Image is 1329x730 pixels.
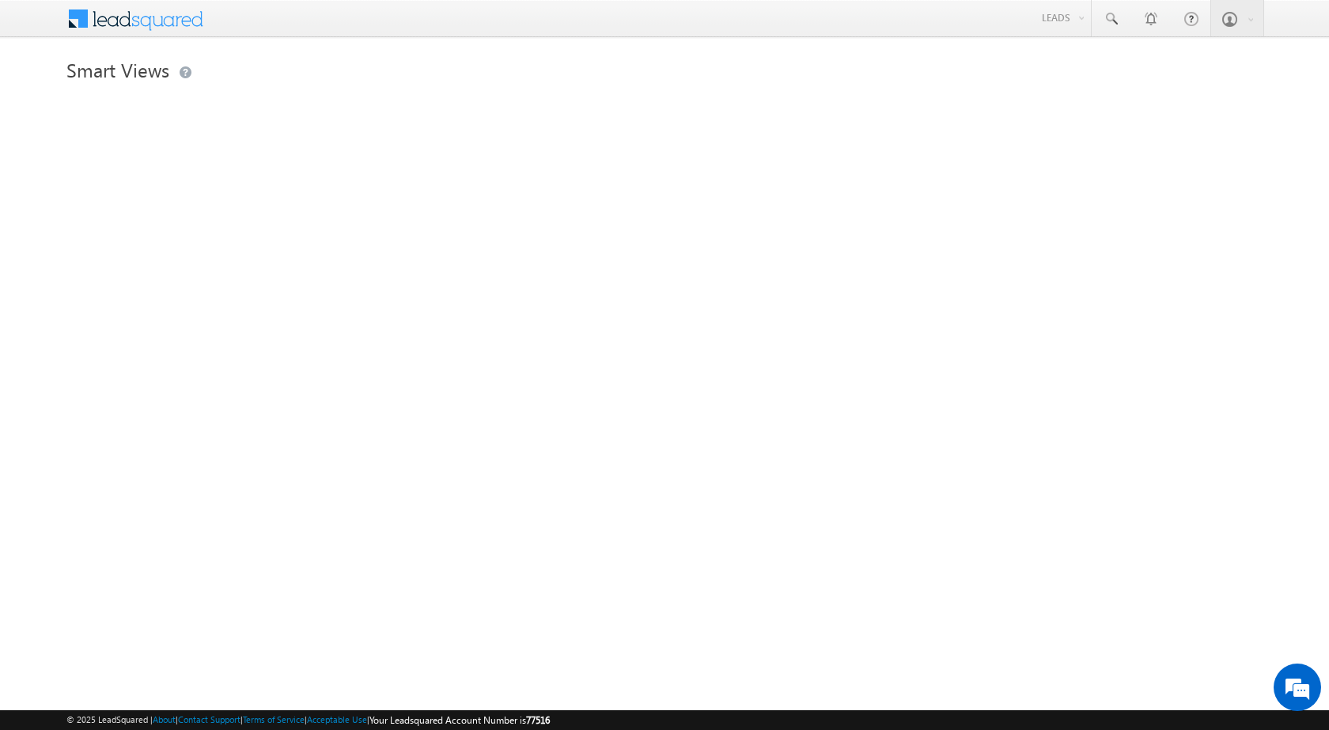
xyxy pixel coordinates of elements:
span: Your Leadsquared Account Number is [369,714,550,726]
span: 77516 [526,714,550,726]
a: Terms of Service [243,714,305,724]
a: Acceptable Use [307,714,367,724]
span: © 2025 LeadSquared | | | | | [66,713,550,728]
a: About [153,714,176,724]
a: Contact Support [178,714,240,724]
span: Smart Views [66,57,169,82]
